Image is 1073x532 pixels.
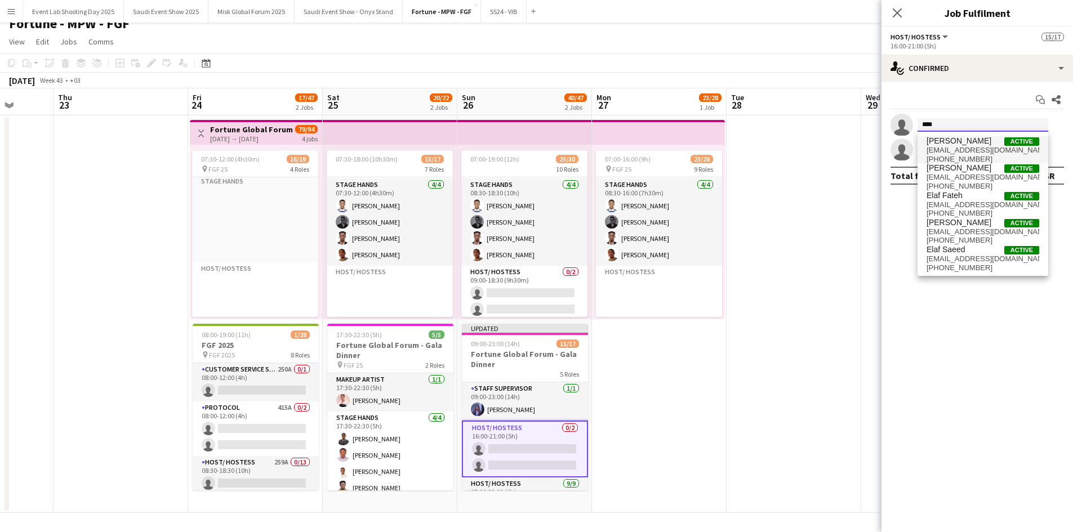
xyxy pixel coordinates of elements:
span: 09:00-23:00 (14h) [471,339,520,348]
span: FGF 2025 [209,351,235,359]
app-card-role-placeholder: Host/ Hostess [596,266,722,320]
span: 23/28 [691,155,713,163]
span: Active [1004,219,1039,227]
span: Active [1004,137,1039,146]
div: Updated [462,324,588,333]
button: Misk Global Forum 2025 [208,1,295,23]
app-card-role: Makeup Artist1/117:30-22:30 (5h)[PERSON_NAME] [327,373,453,412]
span: 4 Roles [290,165,309,173]
h1: Fortune - MPW - FGF [9,15,130,32]
div: Confirmed [881,55,1073,82]
span: 20/22 [430,93,452,102]
app-card-role: Host/ Hostess0/209:00-18:30 (9h30m) [461,266,587,320]
app-card-role-placeholder: Host/ Hostess [192,262,318,317]
div: 4 jobs [302,133,318,143]
span: 07:30-18:00 (10h30m) [336,155,398,163]
app-card-role: Stage Hands4/408:30-18:30 (10h)[PERSON_NAME][PERSON_NAME][PERSON_NAME][PERSON_NAME] [461,178,587,266]
span: 25/30 [556,155,578,163]
div: [DATE] [9,75,35,86]
span: 5 Roles [560,370,579,378]
button: SS24 - VIB [481,1,527,23]
a: View [5,34,29,49]
span: 8 Roles [291,351,310,359]
a: Comms [84,34,118,49]
span: 07:30-12:00 (4h30m) [201,155,260,163]
span: Elaf Saeed [927,245,965,254]
app-job-card: 07:30-12:00 (4h30m)16/19 FGF 254 Roles07:30-12:00 (4h30m)[PERSON_NAME]Stage HandsHost/ Hostess [192,150,318,317]
span: Active [1004,192,1039,200]
span: 23 [56,99,72,111]
div: [DATE] → [DATE] [210,135,294,143]
app-card-role: Staff Supervisor1/109:00-23:00 (14h)[PERSON_NAME] [462,382,588,421]
div: 16:00-21:00 (5h) [891,42,1064,50]
span: 9 Roles [694,165,713,173]
span: Active [1004,164,1039,173]
div: 07:00-19:00 (12h)25/3010 Roles07:00-19:00 (12h)[PERSON_NAME]Stage Hands4/408:30-18:30 (10h)[PERSO... [461,150,587,317]
span: 29 [864,99,880,111]
span: 17/47 [295,93,318,102]
div: 2 Jobs [430,103,452,111]
span: 23/28 [699,93,722,102]
app-job-card: 07:30-18:00 (10h30m)15/177 Roles07:30-18:00 (10h30m)[PERSON_NAME]Stage Hands4/407:30-12:00 (4h30m... [327,150,453,317]
button: Saudi Event Show 2025 [124,1,208,23]
span: 1/28 [291,330,310,339]
app-card-role: Protocol415A0/208:00-12:00 (4h) [193,401,319,456]
span: 15/17 [421,155,444,163]
app-card-role: Stage Hands4/407:30-12:00 (4h30m)[PERSON_NAME][PERSON_NAME][PERSON_NAME][PERSON_NAME] [327,178,453,266]
span: 5/5 [429,330,444,339]
span: Fri [193,92,202,102]
div: Total fee [891,170,929,181]
span: Elaf Mirza [927,218,991,227]
span: 2 Roles [425,361,444,369]
span: 17:30-22:30 (5h) [336,330,382,339]
div: +03 [70,76,81,84]
span: +966502748165 [927,182,1039,191]
span: FGF 25 [344,361,363,369]
button: Saudi Event Show - Onyx Stand [295,1,403,23]
span: elaf-7.2017@hotmail.com [927,173,1039,182]
app-card-role: Stage Hands4/408:30-16:00 (7h30m)[PERSON_NAME][PERSON_NAME][PERSON_NAME][PERSON_NAME] [596,178,722,266]
span: elaf.azam@icloud.com [927,254,1039,263]
span: Active [1004,246,1039,254]
span: Edit [36,37,49,47]
app-card-role: Stage Hands4/417:30-22:30 (5h)[PERSON_NAME][PERSON_NAME][PERSON_NAME][PERSON_NAME] [327,412,453,499]
span: elaffateh4@gmail.com [927,200,1039,209]
span: 24 [191,99,202,111]
span: +966563765231 [927,236,1039,245]
span: Tue [731,92,744,102]
span: +966591827534 [927,209,1039,218]
h3: Fortune Global Forum - Gala Dinner [327,340,453,360]
span: 28 [729,99,744,111]
span: 07:00-19:00 (12h) [470,155,519,163]
app-job-card: 08:00-19:00 (11h)1/28FGF 2025 FGF 20258 RolesCustomer Service Staff250A0/108:00-12:00 (4h) Protoc... [193,324,319,490]
button: Fortune - MPW - FGF [403,1,481,23]
span: FGF 25 [612,165,631,173]
span: 10 Roles [556,165,578,173]
h3: Fortune Global Forum 2025 [210,124,294,135]
h3: Job Fulfilment [881,6,1073,20]
span: 15/17 [556,339,579,348]
a: Edit [32,34,54,49]
span: mirza.elaf2002@gmail.com [927,227,1039,236]
app-card-role: Customer Service Staff250A0/108:00-12:00 (4h) [193,363,319,401]
app-job-card: 07:00-16:00 (9h)23/28 FGF 259 Roles07:00-16:00 (9h)[PERSON_NAME]Stage Hands4/408:30-16:00 (7h30m)... [596,150,722,317]
span: Elaf Elsanhouri [927,136,991,146]
span: FGF 25 [208,165,228,173]
span: 79/94 [295,125,318,133]
app-card-role-placeholder: Stage Hands [192,175,318,262]
span: elafe090@gmail.com [927,146,1039,155]
div: Updated09:00-23:00 (14h)15/17Fortune Global Forum - Gala Dinner5 RolesStaff Supervisor1/109:00-23... [462,324,588,490]
app-job-card: 17:30-22:30 (5h)5/5Fortune Global Forum - Gala Dinner FGF 252 RolesMakeup Artist1/117:30-22:30 (5... [327,324,453,490]
span: Host/ Hostess [891,33,941,41]
app-card-role-placeholder: Host/ Hostess [327,266,453,320]
span: Sun [462,92,475,102]
span: 26 [460,99,475,111]
h3: FGF 2025 [193,340,319,350]
span: Elaf Elsiddig [927,163,991,173]
span: 08:00-19:00 (11h) [202,330,251,339]
span: Mon [596,92,611,102]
